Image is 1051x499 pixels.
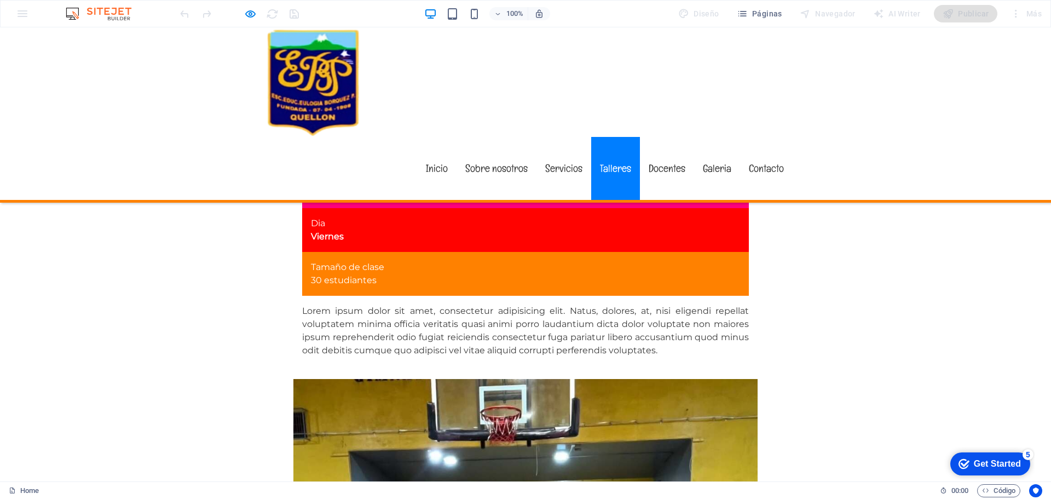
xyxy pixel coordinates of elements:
h6: Tiempo de la sesión [940,484,969,497]
div: Get Started 5 items remaining, 0% complete [6,5,86,28]
a: Sobre nosotros [457,110,536,173]
a: Contacto [740,110,793,173]
span: Código [982,484,1015,497]
a: Servicios [536,110,591,173]
div: Get Started [30,12,77,22]
a: Haz clic para cancelar la selección y doble clic para abrir páginas [9,484,39,497]
p: Dia [311,190,740,203]
h6: 100% [506,7,523,20]
span: 00 00 [951,484,968,497]
i: Al redimensionar, ajustar el nivel de zoom automáticamente para ajustarse al dispositivo elegido. [534,9,544,19]
span: Páginas [737,8,782,19]
button: 100% [489,7,528,20]
a: Docentes [640,110,694,173]
p: Tamaño de clase [311,233,740,246]
div: Diseño (Ctrl+Alt+Y) [674,5,724,22]
span: : [959,486,961,495]
button: Páginas [732,5,787,22]
strong: Viernes [311,204,344,214]
a: Talleres [591,110,640,173]
a: Inicio [417,110,457,173]
button: Código [977,484,1020,497]
p: Lorem ipsum dolor sit amet, consectetur adipisicing elit. Natus, dolores, at, nisi eligendi repel... [302,277,749,330]
a: Galeria [694,110,740,173]
div: 5 [78,2,89,13]
p: 30 estudiantes [311,246,740,260]
img: Editor Logo [63,7,145,20]
button: Usercentrics [1029,484,1042,497]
